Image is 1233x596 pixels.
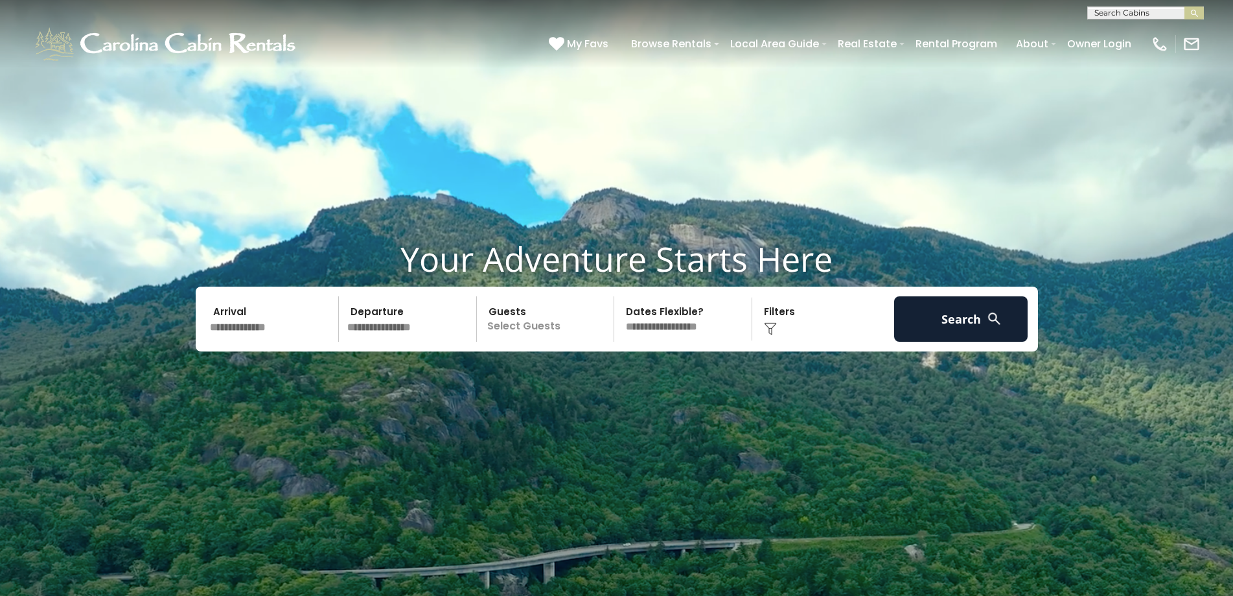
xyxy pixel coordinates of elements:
[549,36,612,53] a: My Favs
[764,322,777,335] img: filter--v1.png
[724,32,825,55] a: Local Area Guide
[831,32,903,55] a: Real Estate
[10,239,1223,279] h1: Your Adventure Starts Here
[1151,35,1169,53] img: phone-regular-white.png
[32,25,301,64] img: White-1-1-2.png
[986,311,1002,327] img: search-regular-white.png
[909,32,1004,55] a: Rental Program
[481,296,614,342] p: Select Guests
[625,32,718,55] a: Browse Rentals
[567,36,608,52] span: My Favs
[1182,35,1201,53] img: mail-regular-white.png
[894,296,1028,342] button: Search
[1009,32,1055,55] a: About
[1061,32,1138,55] a: Owner Login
